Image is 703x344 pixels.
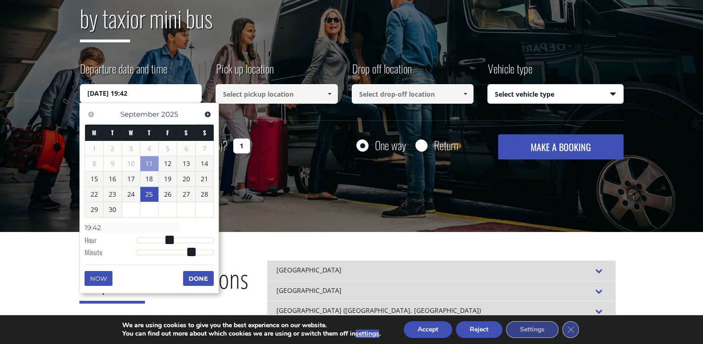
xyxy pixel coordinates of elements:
span: September [120,110,159,119]
a: 29 [85,202,103,217]
span: 2 [104,141,122,156]
a: 22 [85,187,103,202]
a: 14 [196,156,214,171]
input: Select drop-off location [352,84,474,104]
span: Select vehicle type [488,85,623,104]
label: Vehicle type [487,60,532,84]
a: 11 [140,156,158,171]
a: 28 [196,187,214,202]
span: 9 [104,156,122,171]
span: 3 [122,141,140,156]
span: 7 [196,141,214,156]
button: settings [355,330,379,338]
button: MAKE A BOOKING [498,134,623,159]
a: 27 [177,187,195,202]
span: 4 [140,141,158,156]
span: Previous [87,111,95,118]
span: 8 [85,156,103,171]
button: Settings [506,321,558,338]
div: [GEOGRAPHIC_DATA] [267,260,616,281]
span: Saturday [184,128,188,137]
span: 10 [122,156,140,171]
a: 19 [159,172,177,186]
a: Previous [85,108,97,120]
span: Wednesday [129,128,133,137]
a: 26 [159,187,177,202]
label: Drop off location [352,60,412,84]
a: 30 [104,202,122,217]
div: [GEOGRAPHIC_DATA] [267,281,616,301]
span: Friday [166,128,169,137]
p: We are using cookies to give you the best experience on our website. [122,321,381,330]
a: 15 [85,172,103,186]
dt: Minute [85,247,136,259]
a: Show All Items [458,84,473,104]
div: [GEOGRAPHIC_DATA] ([GEOGRAPHIC_DATA], [GEOGRAPHIC_DATA]) [267,301,616,321]
dt: Hour [85,235,136,247]
a: 20 [177,172,195,186]
label: Departure date and time [80,60,167,84]
span: 2025 [161,110,178,119]
span: by taxi [80,0,130,42]
input: Select pickup location [216,84,338,104]
a: 16 [104,172,122,186]
span: Tuesday [111,128,114,137]
a: 12 [159,156,177,171]
a: 18 [140,172,158,186]
span: 5 [159,141,177,156]
span: Next [204,111,211,118]
a: 25 [140,187,158,202]
a: 13 [177,156,195,171]
a: 21 [196,172,214,186]
label: How many passengers ? [80,134,228,157]
button: Done [183,271,214,286]
label: One way [375,139,406,151]
a: 24 [122,187,140,202]
label: Return [434,139,458,151]
p: You can find out more about which cookies we are using or switch them off in . [122,330,381,338]
span: Sunday [203,128,206,137]
button: Reject [456,321,502,338]
a: 23 [104,187,122,202]
button: Close GDPR Cookie Banner [562,321,579,338]
a: Show All Items [322,84,337,104]
label: Pick up location [216,60,274,84]
span: 1 [85,141,103,156]
span: Thursday [148,128,151,137]
span: Monday [92,128,96,137]
a: 17 [122,172,140,186]
a: Next [201,108,214,120]
button: Now [85,271,112,286]
span: 6 [177,141,195,156]
button: Accept [404,321,452,338]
